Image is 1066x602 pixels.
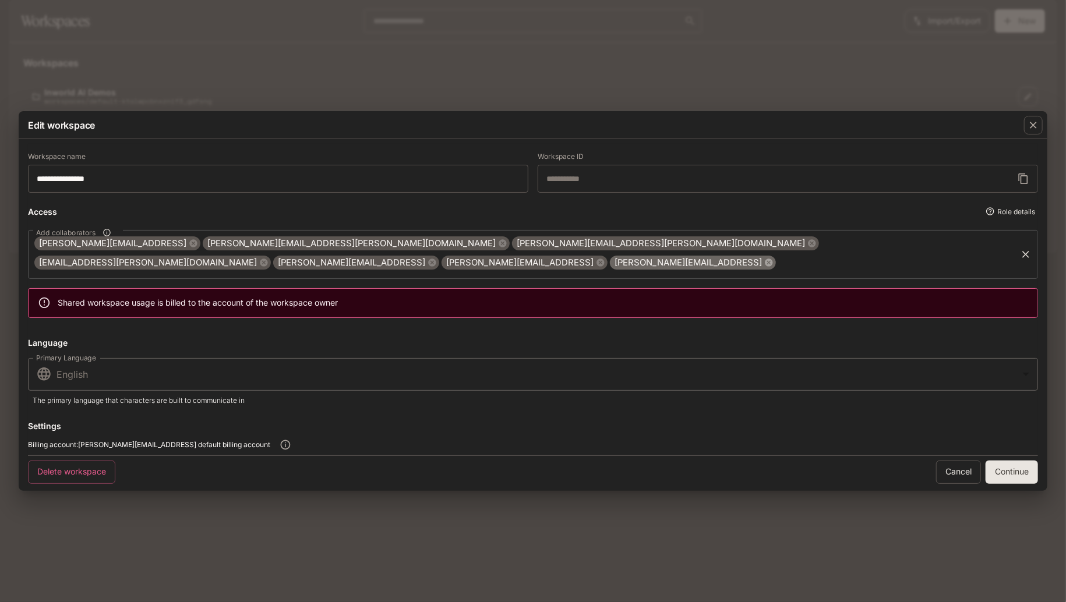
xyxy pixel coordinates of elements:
span: Add collaborators [36,228,96,238]
div: [PERSON_NAME][EMAIL_ADDRESS][PERSON_NAME][DOMAIN_NAME] [203,236,510,250]
p: Workspace ID [538,153,584,160]
a: Cancel [936,461,981,484]
button: Clear [1018,246,1034,263]
p: Workspace name [28,153,86,160]
p: Settings [28,420,61,432]
p: Language [28,337,68,349]
div: [PERSON_NAME][EMAIL_ADDRESS] [610,256,776,270]
button: Add collaborators [99,225,115,240]
span: [EMAIL_ADDRESS][PERSON_NAME][DOMAIN_NAME] [34,256,262,270]
p: Access [28,206,57,218]
label: Primary Language [36,353,96,363]
div: English [28,356,1038,391]
p: Edit workspace [28,118,95,132]
span: [PERSON_NAME][EMAIL_ADDRESS] [610,256,767,270]
div: [PERSON_NAME][EMAIL_ADDRESS] [442,256,608,270]
span: [PERSON_NAME][EMAIL_ADDRESS][PERSON_NAME][DOMAIN_NAME] [512,237,810,250]
p: English [57,367,1019,381]
span: [PERSON_NAME][EMAIL_ADDRESS] [442,256,598,270]
span: Billing account: [PERSON_NAME][EMAIL_ADDRESS] default billing account [28,439,270,451]
button: Continue [986,461,1038,484]
button: Role details [984,202,1038,221]
div: Shared workspace usage is billed to the account of the workspace owner [58,292,338,313]
div: [PERSON_NAME][EMAIL_ADDRESS] [273,256,439,270]
div: [EMAIL_ADDRESS][PERSON_NAME][DOMAIN_NAME] [34,256,271,270]
button: Delete workspace [28,461,115,484]
span: [PERSON_NAME][EMAIL_ADDRESS][PERSON_NAME][DOMAIN_NAME] [203,237,500,250]
div: [PERSON_NAME][EMAIL_ADDRESS][PERSON_NAME][DOMAIN_NAME] [512,236,819,250]
div: [PERSON_NAME][EMAIL_ADDRESS] [34,236,200,250]
span: [PERSON_NAME][EMAIL_ADDRESS] [273,256,430,270]
div: Workspace ID cannot be changed [538,153,1038,193]
span: [PERSON_NAME][EMAIL_ADDRESS] [34,237,191,250]
p: The primary language that characters are built to communicate in [33,395,1033,406]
